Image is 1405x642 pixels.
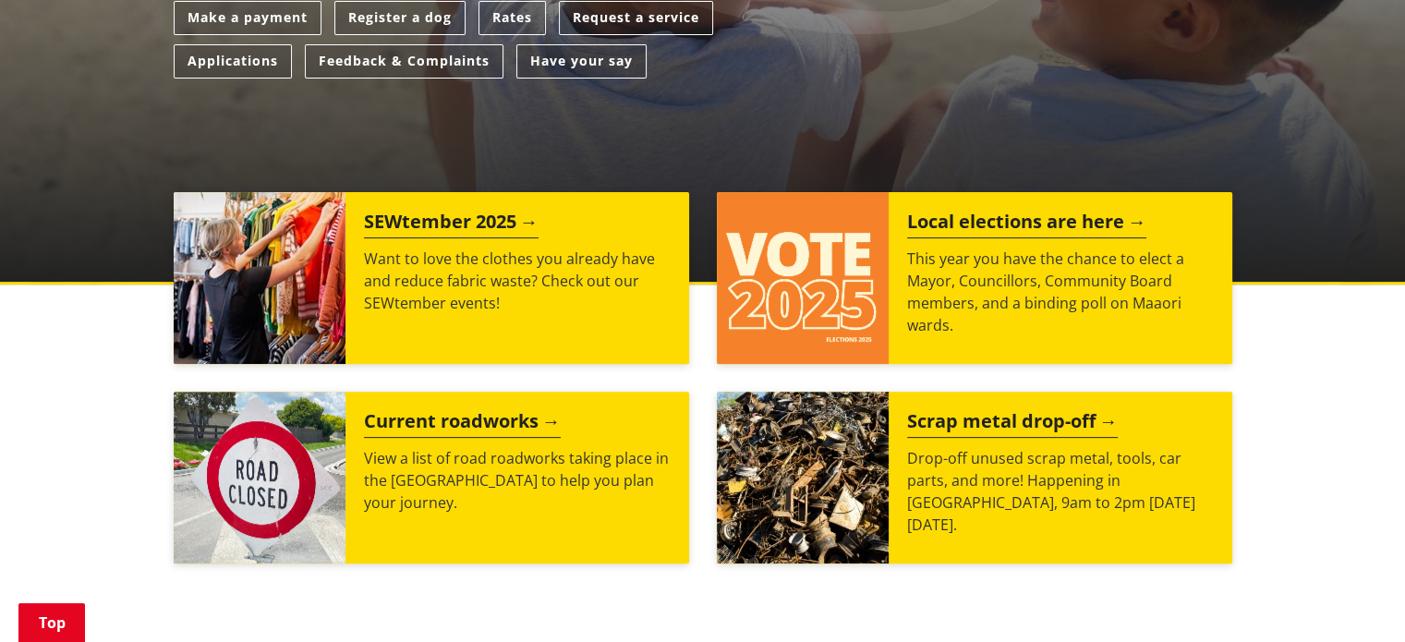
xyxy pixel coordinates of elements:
a: Applications [174,44,292,79]
img: Vote 2025 [717,192,889,364]
h2: Local elections are here [907,211,1146,238]
img: Scrap metal collection [717,392,889,563]
a: Local elections are here This year you have the chance to elect a Mayor, Councillors, Community B... [717,192,1232,364]
a: Register a dog [334,1,466,35]
h2: Current roadworks [364,410,561,438]
h2: Scrap metal drop-off [907,410,1118,438]
p: Want to love the clothes you already have and reduce fabric waste? Check out our SEWtember events! [364,248,671,314]
a: SEWtember 2025 Want to love the clothes you already have and reduce fabric waste? Check out our S... [174,192,689,364]
a: A massive pile of rusted scrap metal, including wheels and various industrial parts, under a clea... [717,392,1232,563]
img: Road closed sign [174,392,345,563]
a: Feedback & Complaints [305,44,503,79]
a: Request a service [559,1,713,35]
a: Make a payment [174,1,321,35]
a: Rates [478,1,546,35]
p: This year you have the chance to elect a Mayor, Councillors, Community Board members, and a bindi... [907,248,1214,336]
h2: SEWtember 2025 [364,211,539,238]
p: Drop-off unused scrap metal, tools, car parts, and more! Happening in [GEOGRAPHIC_DATA], 9am to 2... [907,447,1214,536]
iframe: Messenger Launcher [1320,564,1387,631]
p: View a list of road roadworks taking place in the [GEOGRAPHIC_DATA] to help you plan your journey. [364,447,671,514]
a: Have your say [516,44,647,79]
img: SEWtember [174,192,345,364]
a: Top [18,603,85,642]
a: Current roadworks View a list of road roadworks taking place in the [GEOGRAPHIC_DATA] to help you... [174,392,689,563]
